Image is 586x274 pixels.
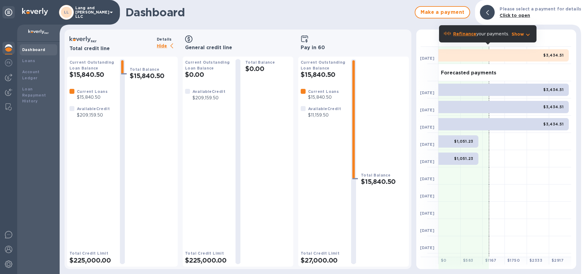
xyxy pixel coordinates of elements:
[420,194,434,198] b: [DATE]
[22,69,40,80] b: Account Ledger
[69,60,114,70] b: Current Outstanding Loan Balance
[485,258,496,263] b: $ 1167
[69,71,115,78] h2: $15,840.50
[192,89,225,94] b: Available Credit
[185,60,230,70] b: Current Outstanding Loan Balance
[512,31,524,37] p: Show
[308,106,341,111] b: Available Credit
[454,156,473,161] b: $1,051.23
[512,31,532,37] button: Show
[454,139,473,144] b: $1,051.23
[420,211,434,216] b: [DATE]
[415,6,470,18] button: Make a payment
[75,6,106,19] p: Lang and [PERSON_NAME] LLC
[185,251,224,256] b: Total Credit Limit
[5,59,12,66] img: Foreign exchange
[529,258,542,263] b: $ 2333
[308,112,341,118] p: $11,159.50
[361,178,406,185] h2: $15,840.50
[453,31,476,36] b: Refinance
[420,9,465,16] span: Make a payment
[2,6,15,18] div: Unpin categories
[420,56,434,61] b: [DATE]
[420,90,434,95] b: [DATE]
[77,89,108,94] b: Current Loans
[552,258,564,263] b: $ 2917
[420,125,434,129] b: [DATE]
[77,94,108,101] p: $15,840.50
[185,71,231,78] h2: $0.00
[420,142,434,147] b: [DATE]
[245,65,291,73] h2: $0.00
[543,105,564,109] b: $3,434.51
[69,251,108,256] b: Total Credit Limit
[77,112,110,118] p: $209,159.50
[22,87,46,104] b: Loan Repayment History
[361,173,390,177] b: Total Balance
[420,177,434,181] b: [DATE]
[420,228,434,233] b: [DATE]
[543,87,564,92] b: $3,434.51
[192,95,225,101] p: $209,159.50
[157,37,172,42] b: Details
[77,106,110,111] b: Available Credit
[130,72,175,80] h2: $15,840.50
[69,46,154,52] h3: Total credit line
[308,94,339,101] p: $15,840.50
[420,245,434,250] b: [DATE]
[157,42,178,50] p: Hide
[245,60,275,65] b: Total Balance
[22,8,48,15] img: Logo
[441,70,496,76] h3: Forecasted payments
[543,122,564,126] b: $3,434.51
[308,89,339,94] b: Current Loans
[301,251,339,256] b: Total Credit Limit
[130,67,159,72] b: Total Balance
[500,13,530,18] b: Click to open
[22,47,46,52] b: Dashboard
[22,58,35,63] b: Loans
[301,45,406,51] h3: Pay in 60
[125,6,412,19] h1: Dashboard
[185,256,231,264] h2: $225,000.00
[185,45,291,51] h3: General credit line
[453,31,509,37] p: your payments.
[543,53,564,58] b: $3,434.51
[301,60,346,70] b: Current Outstanding Loan Balance
[64,10,69,14] b: LL
[420,108,434,112] b: [DATE]
[420,159,434,164] b: [DATE]
[69,256,115,264] h2: $225,000.00
[301,71,346,78] h2: $15,840.50
[507,258,520,263] b: $ 1750
[301,256,346,264] h2: $27,000.00
[500,6,581,11] b: Please select a payment for details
